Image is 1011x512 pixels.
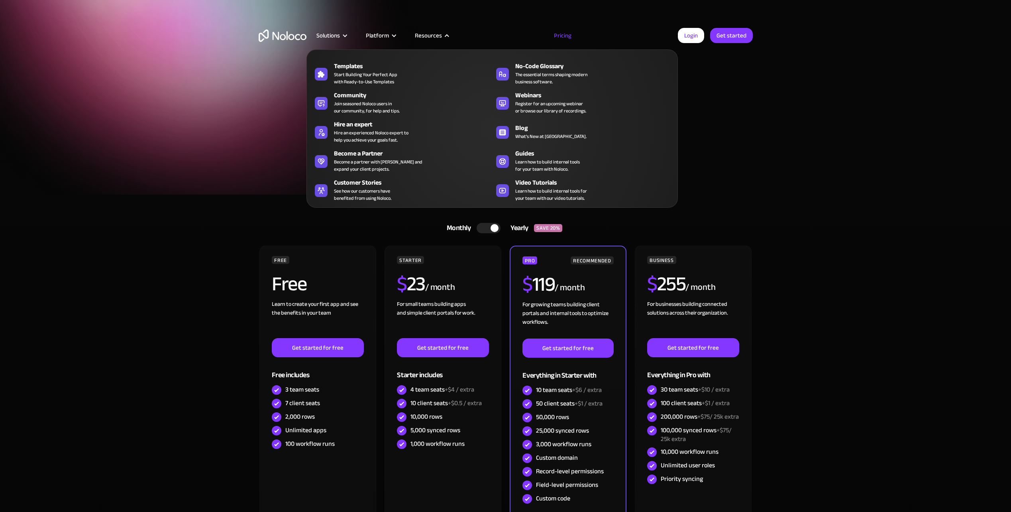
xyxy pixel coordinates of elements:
div: No-Code Glossary [515,61,677,71]
div: Hire an experienced Noloco expert to help you achieve your goals fast. [334,129,408,144]
div: 10,000 rows [410,412,442,421]
div: Yearly [501,222,534,234]
div: 5,000 synced rows [410,426,460,435]
div: Platform [366,30,389,41]
span: +$4 / extra [445,384,474,396]
div: Everything in Starter with [522,358,613,384]
div: For businesses building connected solutions across their organization. ‍ [647,300,739,338]
span: +$1 / extra [575,398,603,410]
div: 1,000 workflow runs [410,439,465,448]
div: / month [685,281,715,294]
div: 100,000 synced rows [661,426,739,443]
div: Hire an expert [334,120,496,129]
a: Video TutorialsLearn how to build internal tools foryour team with our video tutorials. [492,176,673,203]
a: GuidesLearn how to build internal toolsfor your team with Noloco. [492,147,673,174]
a: WebinarsRegister for an upcoming webinaror browse our library of recordings. [492,89,673,116]
div: Resources [405,30,458,41]
div: Video Tutorials [515,178,677,187]
a: Get started for free [522,339,613,358]
span: +$0.5 / extra [448,397,482,409]
div: 10 client seats [410,399,482,408]
div: 3,000 workflow runs [536,440,591,449]
a: Customer StoriesSee how our customers havebenefited from using Noloco. [311,176,492,203]
div: Become a Partner [334,149,496,158]
div: Resources [415,30,442,41]
div: Starter includes [397,357,489,383]
span: Learn how to build internal tools for your team with our video tutorials. [515,187,587,202]
div: STARTER [397,256,424,264]
div: Customer Stories [334,178,496,187]
h1: A plan for organizations of all sizes [259,84,753,108]
a: CommunityJoin seasoned Noloco users inour community, for help and tips. [311,89,492,116]
div: Priority syncing [661,475,703,483]
div: Monthly [437,222,477,234]
div: For small teams building apps and simple client portals for work. ‍ [397,300,489,338]
div: 100 workflow runs [285,439,335,448]
h2: 255 [647,274,685,294]
span: Join seasoned Noloco users in our community, for help and tips. [334,100,400,114]
span: +$75/ 25k extra [661,424,732,445]
a: home [259,30,306,42]
span: Learn how to build internal tools for your team with Noloco. [515,158,580,173]
div: 3 team seats [285,385,319,394]
div: Unlimited apps [285,426,326,435]
div: 2,000 rows [285,412,315,421]
span: +$10 / extra [698,384,730,396]
div: 10 team seats [536,386,602,394]
div: Solutions [306,30,356,41]
span: +$75/ 25k extra [697,411,739,423]
div: Field-level permissions [536,480,598,489]
div: PRO [522,256,537,264]
div: / month [555,282,585,294]
div: / month [425,281,455,294]
div: Templates [334,61,496,71]
div: 4 team seats [410,385,474,394]
h2: Free [272,274,306,294]
div: 200,000 rows [661,412,739,421]
div: Blog [515,123,677,133]
div: FREE [272,256,289,264]
a: Login [678,28,704,43]
a: Get started [710,28,753,43]
nav: Resources [306,38,678,208]
div: 100 client seats [661,399,730,408]
div: For growing teams building client portals and internal tools to optimize workflows. [522,300,613,339]
div: Everything in Pro with [647,357,739,383]
a: TemplatesStart Building Your Perfect Appwith Ready-to-Use Templates [311,60,492,87]
span: $ [522,266,532,303]
div: Webinars [515,91,677,100]
span: +$6 / extra [572,384,602,396]
div: Unlimited user roles [661,461,715,470]
span: Register for an upcoming webinar or browse our library of recordings. [515,100,586,114]
div: Become a partner with [PERSON_NAME] and expand your client projects. [334,158,422,173]
a: Pricing [544,30,581,41]
div: 50 client seats [536,399,603,408]
span: +$1 / extra [702,397,730,409]
div: Custom code [536,494,570,503]
div: Solutions [316,30,340,41]
div: 7 client seats [285,399,320,408]
div: 10,000 workflow runs [661,447,718,456]
a: Hire an expertHire an experienced Noloco expert tohelp you achieve your goals fast. [311,118,492,145]
div: Platform [356,30,405,41]
div: 50,000 rows [536,413,569,421]
div: Learn to create your first app and see the benefits in your team ‍ [272,300,363,338]
span: What's New at [GEOGRAPHIC_DATA]. [515,133,587,140]
span: Start Building Your Perfect App with Ready-to-Use Templates [334,71,397,85]
div: Record-level permissions [536,467,604,476]
div: SAVE 20% [534,224,562,232]
span: $ [397,265,407,303]
div: BUSINESS [647,256,676,264]
a: Become a PartnerBecome a partner with [PERSON_NAME] andexpand your client projects. [311,147,492,174]
div: 30 team seats [661,385,730,394]
a: Get started for free [647,338,739,357]
span: The essential terms shaping modern business software. [515,71,587,85]
div: Guides [515,149,677,158]
h2: 23 [397,274,425,294]
div: 25,000 synced rows [536,426,589,435]
a: Get started for free [272,338,363,357]
span: See how our customers have benefited from using Noloco. [334,187,391,202]
span: $ [647,265,657,303]
a: BlogWhat's New at [GEOGRAPHIC_DATA]. [492,118,673,145]
div: Free includes [272,357,363,383]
